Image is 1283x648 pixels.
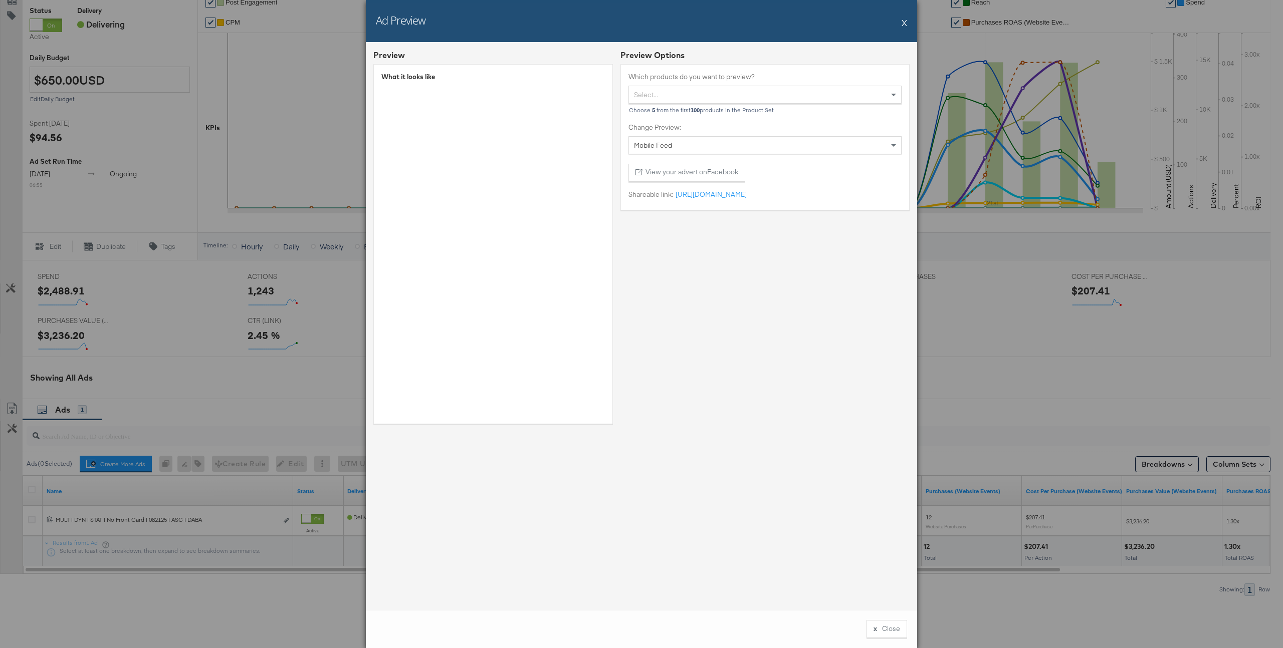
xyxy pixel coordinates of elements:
[902,13,907,33] button: X
[691,106,700,114] b: 100
[628,107,902,114] div: Choose from the first products in the Product Set
[867,620,907,638] button: xClose
[634,141,672,150] span: Mobile Feed
[373,50,405,61] div: Preview
[629,86,901,103] div: Select...
[628,123,902,132] label: Change Preview:
[628,72,902,82] label: Which products do you want to preview?
[628,164,745,182] button: View your advert onFacebook
[652,106,655,114] b: 5
[620,50,910,61] div: Preview Options
[874,624,877,633] div: x
[673,190,747,199] a: [URL][DOMAIN_NAME]
[381,72,605,82] div: What it looks like
[628,190,673,199] label: Shareable link:
[376,13,425,28] h2: Ad Preview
